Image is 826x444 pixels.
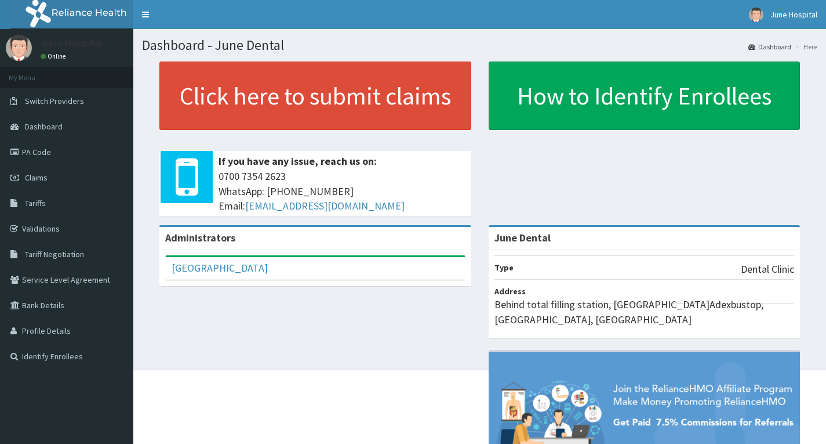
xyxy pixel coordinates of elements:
h1: Dashboard - June Dental [142,38,817,53]
p: Dental Clinic [741,262,794,277]
b: If you have any issue, reach us on: [219,154,377,168]
a: How to Identify Enrollees [489,62,800,130]
b: Address [494,286,526,297]
span: June Hospital [770,9,817,20]
span: Tariffs [25,198,46,208]
span: Claims [25,172,48,183]
strong: June Dental [494,231,551,244]
li: Here [792,42,817,52]
a: Click here to submit claims [159,62,471,130]
img: User Image [6,35,32,61]
a: Dashboard [748,42,791,52]
b: Type [494,262,514,273]
b: Administrators [165,231,235,244]
a: Online [41,52,68,60]
a: [GEOGRAPHIC_DATA] [172,261,268,275]
span: Tariff Negotiation [25,249,84,259]
span: Switch Providers [25,96,84,106]
p: June Hospital [41,38,103,48]
img: User Image [749,8,763,22]
span: 0700 7354 2623 WhatsApp: [PHONE_NUMBER] Email: [219,169,465,214]
span: Dashboard [25,121,63,132]
a: [EMAIL_ADDRESS][DOMAIN_NAME] [245,199,405,212]
p: Behind total filling station, [GEOGRAPHIC_DATA]Adexbustop,[GEOGRAPHIC_DATA], [GEOGRAPHIC_DATA] [494,297,795,327]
